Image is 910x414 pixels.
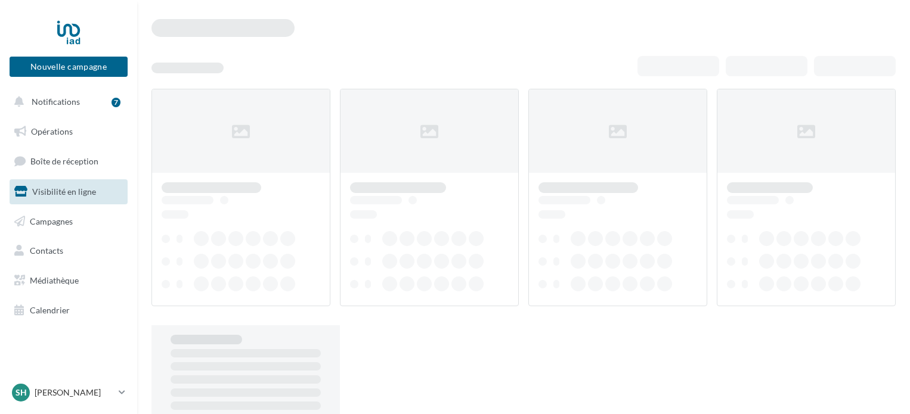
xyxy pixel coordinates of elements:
span: SH [16,387,27,399]
a: Boîte de réception [7,148,130,174]
a: Contacts [7,238,130,263]
a: Médiathèque [7,268,130,293]
a: Opérations [7,119,130,144]
span: Opérations [31,126,73,136]
button: Nouvelle campagne [10,57,128,77]
span: Campagnes [30,216,73,226]
a: Calendrier [7,298,130,323]
span: Visibilité en ligne [32,186,96,197]
span: Boîte de réception [30,156,98,166]
span: Notifications [32,97,80,107]
div: 7 [112,98,120,107]
span: Calendrier [30,305,70,315]
a: Visibilité en ligne [7,179,130,204]
button: Notifications 7 [7,89,125,114]
p: [PERSON_NAME] [35,387,114,399]
a: SH [PERSON_NAME] [10,381,128,404]
a: Campagnes [7,209,130,234]
span: Médiathèque [30,275,79,285]
span: Contacts [30,245,63,256]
